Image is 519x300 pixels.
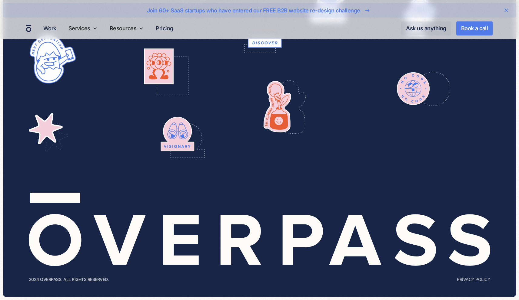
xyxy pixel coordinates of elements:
a: Pricing [153,22,176,34]
a: Work [41,22,59,34]
a: home [26,24,31,32]
div: Services [66,18,100,39]
a: Join 60+ SaaS startups who have entered our FREE B2B website re-design challenge [22,5,497,15]
div: 2024 Overpass. All rights reserved. [29,276,109,282]
div: Join 60+ SaaS startups who have entered our FREE B2B website re-design challenge [147,6,360,15]
div: Resources [107,18,146,39]
div: Services [68,24,90,32]
a: Privacy Policy [457,276,490,282]
div: Resources [110,24,137,32]
a: Ask us anything [401,21,451,35]
a: Book a call [456,21,493,36]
